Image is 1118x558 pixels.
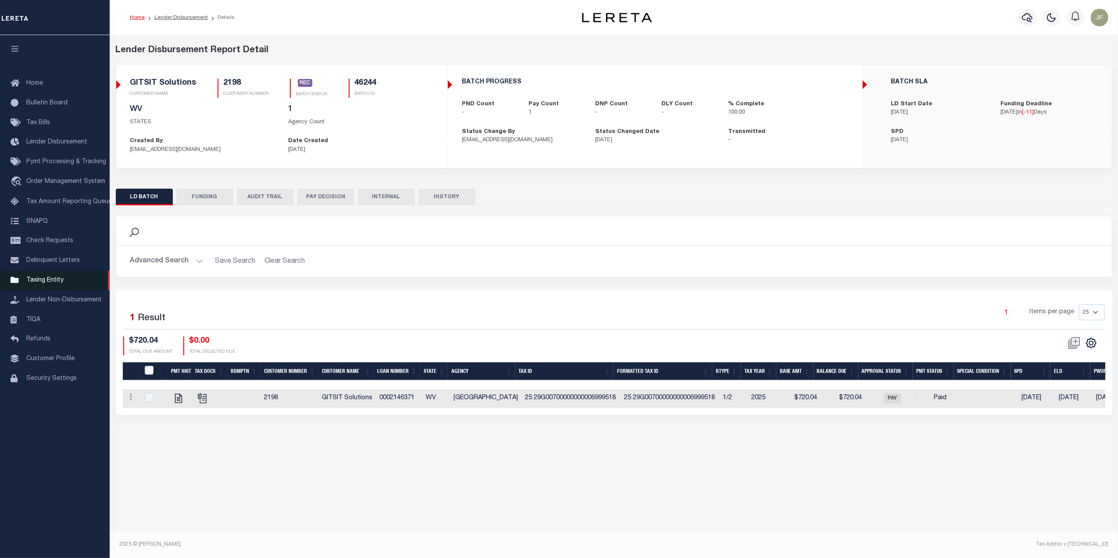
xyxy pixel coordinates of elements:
[595,100,628,109] label: DNP Count
[26,376,77,382] span: Security Settings
[130,146,275,154] p: [EMAIL_ADDRESS][DOMAIN_NAME]
[296,91,328,98] p: BATCH STATUS
[728,100,764,109] label: % Complete
[1018,389,1055,408] td: [DATE]
[728,108,782,117] p: 100.00
[662,108,715,117] p: -
[934,395,947,401] span: Paid
[154,15,208,20] a: Lender Disbursement
[1091,9,1108,26] img: svg+xml;base64,PHN2ZyB4bWxucz0iaHR0cDovL3d3dy53My5vcmcvMjAwMC9zdmciIHBvaW50ZXItZXZlbnRzPSJub25lIi...
[261,362,318,380] th: Customer Number: activate to sort column ascending
[741,362,776,380] th: Tax Year: activate to sort column ascending
[26,356,75,362] span: Customer Profile
[783,389,821,408] td: $720.04
[462,100,494,109] label: PND Count
[954,362,1011,380] th: Special Condition: activate to sort column ascending
[318,389,376,408] td: GITSIT Solutions
[1011,362,1051,380] th: SPD: activate to sort column ascending
[288,146,433,154] p: [DATE]
[355,79,377,88] h5: 46244
[168,362,192,380] th: Pmt Hist
[1022,110,1034,115] span: [ ]
[26,100,68,106] span: Bulletin Board
[719,389,748,408] td: 1/2
[884,393,901,404] span: PAY
[224,79,269,88] h5: 2198
[129,349,173,355] p: TOTAL DUE AMOUNT
[1001,308,1011,317] a: 1
[26,316,40,322] span: TIQA
[374,362,420,380] th: Loan Number: activate to sort column ascending
[462,108,515,117] p: -
[582,13,652,22] img: logo-dark.svg
[420,362,448,380] th: State: activate to sort column ascending
[821,389,865,408] td: $720.04
[297,189,354,205] button: PAY DECISION
[189,336,236,346] h4: $0.00
[26,80,43,86] span: Home
[192,362,228,380] th: Tax Docs: activate to sort column ascending
[891,128,904,136] label: SPD
[1000,108,1097,117] p: in Days
[521,389,620,408] td: 25 29G00700000000006999518
[358,189,415,205] button: INTERNAL
[26,139,87,145] span: Lender Disbursement
[462,128,515,136] label: Status Change By
[462,136,582,145] p: [EMAIL_ADDRESS][DOMAIN_NAME]
[227,362,261,380] th: Rdmptn: activate to sort column ascending
[448,362,515,380] th: Agency: activate to sort column ascending
[595,108,649,117] p: -
[814,362,858,380] th: Balance Due: activate to sort column ascending
[26,120,50,126] span: Tax Bills
[515,362,614,380] th: Tax Id: activate to sort column ascending
[776,362,814,380] th: Base Amt: activate to sort column ascending
[595,136,715,145] p: [DATE]
[26,199,112,205] span: Tax Amount Reporting Queue
[130,91,196,97] p: CUSTOMER NAME
[130,137,163,146] label: Created By
[138,311,166,325] label: Result
[1030,308,1075,317] span: Items per page
[748,389,783,408] td: 2025
[450,389,521,408] td: [GEOGRAPHIC_DATA]
[288,118,433,127] p: Agency Count
[891,108,987,117] p: [DATE]
[298,79,313,87] a: REC
[376,389,422,408] td: 0002146371
[130,314,136,323] span: 1
[26,258,80,264] span: Delinquent Letters
[891,79,1097,86] h5: BATCH SLA
[26,179,105,185] span: Order Management System
[26,336,50,342] span: Refunds
[130,118,275,127] p: STATES
[913,362,954,380] th: Pmt Status: activate to sort column ascending
[462,79,848,86] h5: BATCH PROGRESS
[355,91,377,97] p: BATCH ID
[26,238,73,244] span: Check Requests
[116,44,1112,57] div: Lender Disbursement Report Detail
[728,128,765,136] label: Transmitted
[1064,336,1084,350] span: Status should not be "REC" to perform this action.
[116,189,173,205] button: LD BATCH
[712,362,741,380] th: RType: activate to sort column ascending
[189,349,236,355] p: TOTAL SELECTED DUE
[728,136,848,145] p: -
[129,336,173,346] h4: $720.04
[261,389,318,408] td: 2198
[26,277,64,283] span: Taxing Entity
[288,105,433,114] h5: 1
[26,159,106,165] span: Pymt Processing & Tracking
[130,79,196,88] h5: GITSIT Solutions
[1023,110,1032,115] span: -11
[130,253,203,270] button: Advanced Search
[858,362,913,380] th: Approval Status: activate to sort column ascending
[418,189,475,205] button: HISTORY
[11,176,25,188] i: travel_explore
[123,362,139,380] th: &nbsp;&nbsp;&nbsp;&nbsp;&nbsp;&nbsp;&nbsp;&nbsp;&nbsp;&nbsp;
[288,137,328,146] label: Date Created
[1055,389,1093,408] td: [DATE]
[1000,110,1018,115] span: [DATE]
[130,15,145,20] a: Home
[208,14,235,21] li: Details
